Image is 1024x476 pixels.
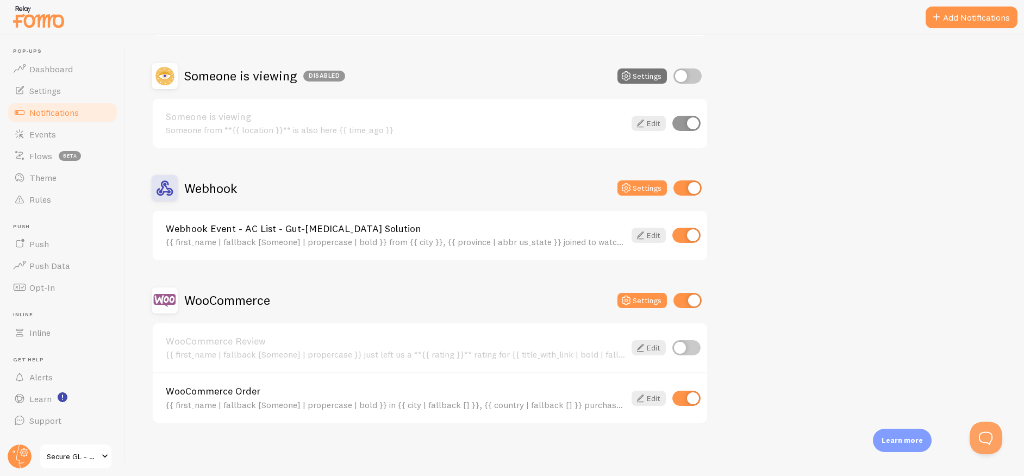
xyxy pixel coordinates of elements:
span: Push [13,223,118,230]
span: Learn [29,393,52,404]
a: Edit [632,116,666,131]
a: Rules [7,189,118,210]
a: WooCommerce Review [166,336,625,346]
div: Disabled [303,71,345,82]
div: Learn more [873,429,932,452]
a: Webhook Event - AC List - Gut-[MEDICAL_DATA] Solution [166,224,625,234]
div: Someone from **{{ location }}** is also here {{ time_ago }} [166,125,625,135]
span: Alerts [29,372,53,383]
span: Settings [29,85,61,96]
span: Get Help [13,356,118,364]
img: WooCommerce [152,287,178,314]
span: Theme [29,172,57,183]
span: Inline [29,327,51,338]
a: Edit [632,391,666,406]
a: Alerts [7,366,118,388]
span: Secure GL - Gut-[MEDICAL_DATA] Solution [47,450,98,463]
button: Settings [617,293,667,308]
a: Inline [7,322,118,343]
span: beta [59,151,81,161]
span: Flows [29,151,52,161]
div: {{ first_name | fallback [Someone] | propercase | bold }} from {{ city }}, {{ province | abbr us_... [166,237,625,247]
h2: WooCommerce [184,292,270,309]
a: Events [7,123,118,145]
a: Notifications [7,102,118,123]
button: Settings [617,68,667,84]
h2: Webhook [184,180,237,197]
svg: <p>Watch New Feature Tutorials!</p> [58,392,67,402]
span: Inline [13,311,118,318]
a: Settings [7,80,118,102]
div: {{ first_name | fallback [Someone] | propercase }} just left us a **{{ rating }}** rating for {{ ... [166,349,625,359]
a: Learn [7,388,118,410]
a: Someone is viewing [166,112,625,122]
a: Edit [632,228,666,243]
a: Edit [632,340,666,355]
a: Secure GL - Gut-[MEDICAL_DATA] Solution [39,443,113,469]
button: Settings [617,180,667,196]
div: {{ first_name | fallback [Someone] | propercase | bold }} in {{ city | fallback [] }}, {{ country... [166,400,625,410]
img: Webhook [152,175,178,201]
span: Push [29,239,49,249]
img: Someone is viewing [152,63,178,89]
span: Pop-ups [13,48,118,55]
h2: Someone is viewing [184,67,345,84]
a: Support [7,410,118,431]
span: Events [29,129,56,140]
a: Theme [7,167,118,189]
span: Opt-In [29,282,55,293]
p: Learn more [882,435,923,446]
a: Flows beta [7,145,118,167]
a: Push [7,233,118,255]
span: Notifications [29,107,79,118]
span: Dashboard [29,64,73,74]
span: Rules [29,194,51,205]
span: Support [29,415,61,426]
a: Push Data [7,255,118,277]
a: Opt-In [7,277,118,298]
iframe: Help Scout Beacon - Open [970,422,1002,454]
span: Push Data [29,260,70,271]
img: fomo-relay-logo-orange.svg [11,3,66,30]
a: WooCommerce Order [166,386,625,396]
a: Dashboard [7,58,118,80]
